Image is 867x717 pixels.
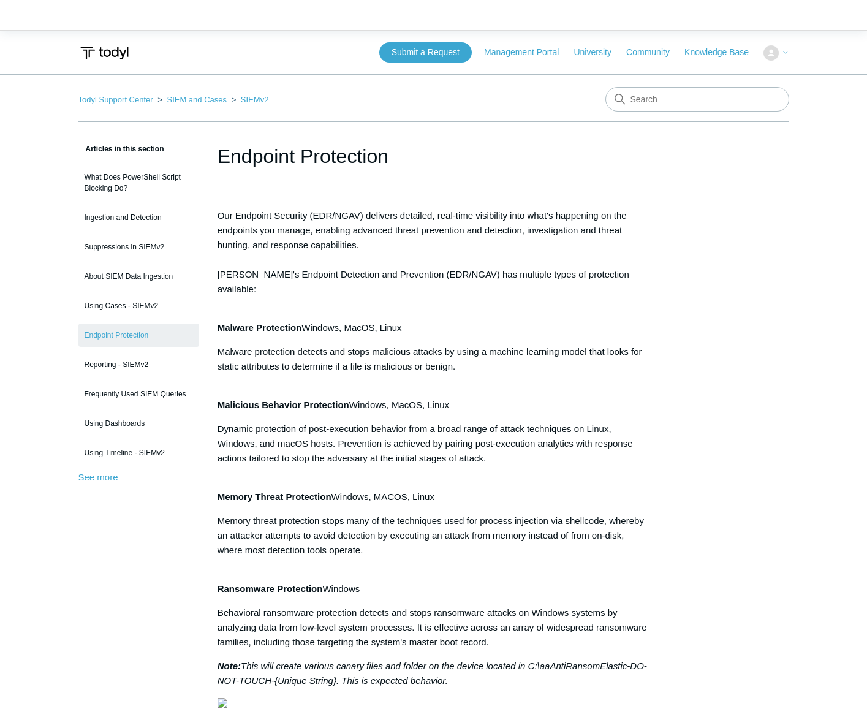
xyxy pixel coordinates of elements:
a: See more [78,472,118,482]
p: Memory threat protection stops many of the techniques used for process injection via shellcode, w... [218,514,650,558]
input: Search [605,87,789,112]
p: Our Endpoint Security (EDR/NGAV) delivers detailed, real-time visibility into what's happening on... [218,208,650,297]
a: Frequently Used SIEM Queries [78,382,199,406]
a: SIEMv2 [241,95,269,104]
strong: Malware Protection [218,322,302,333]
div: Windows [218,582,650,596]
em: This will create various canary files and folder on the device located in C:\aaAntiRansomElastic-... [218,661,647,686]
a: Management Portal [484,46,571,59]
p: Dynamic protection of post-execution behavior from a broad range of attack techniques on Linux, W... [218,422,650,466]
a: Submit a Request [379,42,472,63]
img: 28488690910867 [218,698,227,708]
li: SIEMv2 [229,95,269,104]
p: Behavioral ransomware protection detects and stops ransomware attacks on Windows systems by analy... [218,605,650,650]
strong: Memory Threat Protection [218,491,331,502]
img: Todyl Support Center Help Center home page [78,42,131,64]
a: About SIEM Data Ingestion [78,265,199,288]
div: Windows, MACOS, Linux [218,490,650,504]
strong: Ransomware Protection [218,583,323,594]
a: Using Dashboards [78,412,199,435]
strong: Malicious Behavior Protection [218,400,349,410]
div: Windows, MacOS, Linux [218,321,650,335]
a: Knowledge Base [684,46,761,59]
p: Malware protection detects and stops malicious attacks by using a machine learning model that loo... [218,344,650,374]
li: Todyl Support Center [78,95,156,104]
a: Ingestion and Detection [78,206,199,229]
a: Suppressions in SIEMv2 [78,235,199,259]
h1: Endpoint Protection [218,142,650,171]
li: SIEM and Cases [155,95,229,104]
a: Reporting - SIEMv2 [78,353,199,376]
span: Articles in this section [78,145,164,153]
a: What Does PowerShell Script Blocking Do? [78,165,199,200]
strong: Note: [218,661,241,671]
a: SIEM and Cases [167,95,227,104]
a: Todyl Support Center [78,95,153,104]
a: Using Timeline - SIEMv2 [78,441,199,465]
a: Using Cases - SIEMv2 [78,294,199,317]
a: Community [626,46,682,59]
a: University [574,46,623,59]
div: Windows, MacOS, Linux [218,398,650,412]
a: Endpoint Protection [78,324,199,347]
